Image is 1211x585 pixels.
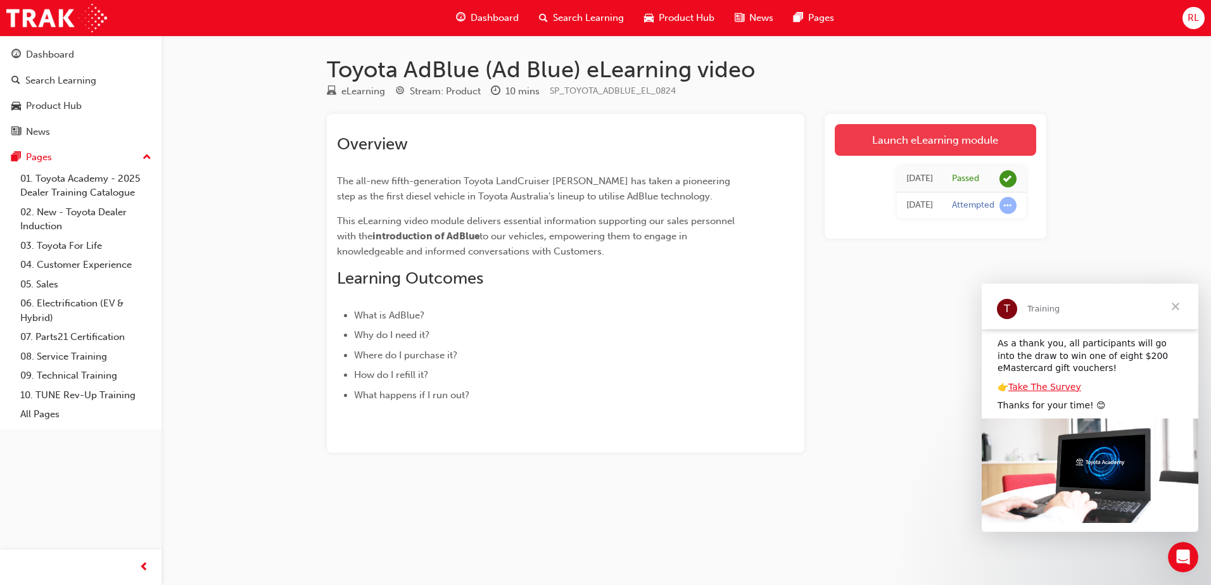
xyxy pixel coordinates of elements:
a: Product Hub [5,94,156,118]
span: news-icon [735,10,744,26]
div: Product Hub [26,99,82,113]
span: What is AdBlue? [354,310,424,321]
a: 03. Toyota For Life [15,236,156,256]
button: DashboardSearch LearningProduct HubNews [5,41,156,146]
a: 04. Customer Experience [15,255,156,275]
a: 02. New - Toyota Dealer Induction [15,203,156,236]
span: Where do I purchase it? [354,349,457,361]
span: News [749,11,773,25]
div: Dashboard [26,47,74,62]
span: How do I refill it? [354,369,428,381]
span: prev-icon [139,560,149,576]
span: clock-icon [491,86,500,97]
span: Learning Outcomes [337,268,483,288]
span: car-icon [11,101,21,112]
a: pages-iconPages [783,5,844,31]
a: 06. Electrification (EV & Hybrid) [15,294,156,327]
a: 01. Toyota Academy - 2025 Dealer Training Catalogue [15,169,156,203]
a: Search Learning [5,69,156,92]
span: news-icon [11,127,21,138]
span: Pages [808,11,834,25]
span: pages-icon [11,152,21,163]
a: All Pages [15,405,156,424]
a: car-iconProduct Hub [634,5,725,31]
button: Pages [5,146,156,169]
span: search-icon [539,10,548,26]
a: search-iconSearch Learning [529,5,634,31]
span: Why do I need it? [354,329,429,341]
a: 09. Technical Training [15,366,156,386]
div: Search Learning [25,73,96,88]
span: The all-new fifth-generation Toyota LandCruiser [PERSON_NAME] has taken a pioneering step as the ... [337,175,733,202]
span: guage-icon [11,49,21,61]
div: 10 mins [505,84,540,99]
span: This eLearning video module delivers essential information supporting our sales personnel with the [337,215,737,242]
span: Dashboard [471,11,519,25]
a: News [5,120,156,144]
span: What happens if I run out? [354,389,469,401]
span: Learning resource code [550,85,676,96]
a: 10. TUNE Rev-Up Training [15,386,156,405]
div: Stream: Product [410,84,481,99]
a: 07. Parts21 Certification [15,327,156,347]
span: Overview [337,134,408,154]
span: car-icon [644,10,654,26]
div: Pages [26,150,52,165]
div: Type [327,84,385,99]
span: RL [1188,11,1199,25]
span: guage-icon [456,10,466,26]
span: search-icon [11,75,20,87]
div: News [26,125,50,139]
div: Passed [952,173,979,185]
a: Dashboard [5,43,156,66]
div: Stream [395,84,481,99]
a: 08. Service Training [15,347,156,367]
div: eLearning [341,84,385,99]
span: pages-icon [794,10,803,26]
a: guage-iconDashboard [446,5,529,31]
a: news-iconNews [725,5,783,31]
a: Launch eLearning module [835,124,1036,156]
span: target-icon [395,86,405,97]
img: Trak [6,4,107,32]
div: Thu Aug 29 2024 10:35:13 GMT+0930 (Australian Central Standard Time) [906,172,933,186]
span: to our vehicles, empowering them to engage in knowledgeable and informed conversations with Custo... [337,230,690,257]
iframe: Intercom live chat message [982,284,1198,532]
iframe: Intercom live chat [1168,542,1198,572]
div: Duration [491,84,540,99]
button: RL [1182,7,1205,29]
span: learningRecordVerb_PASS-icon [999,170,1017,187]
span: up-icon [143,149,151,166]
div: Thu Aug 29 2024 10:21:33 GMT+0930 (Australian Central Standard Time) [906,198,933,213]
div: Attempted [952,199,994,211]
a: 05. Sales [15,275,156,294]
span: Product Hub [659,11,714,25]
span: learningRecordVerb_ATTEMPT-icon [999,197,1017,214]
span: introduction of AdBlue [372,230,479,242]
span: Search Learning [553,11,624,25]
h1: Toyota AdBlue (Ad Blue) eLearning video [327,56,1046,84]
span: learningResourceType_ELEARNING-icon [327,86,336,97]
